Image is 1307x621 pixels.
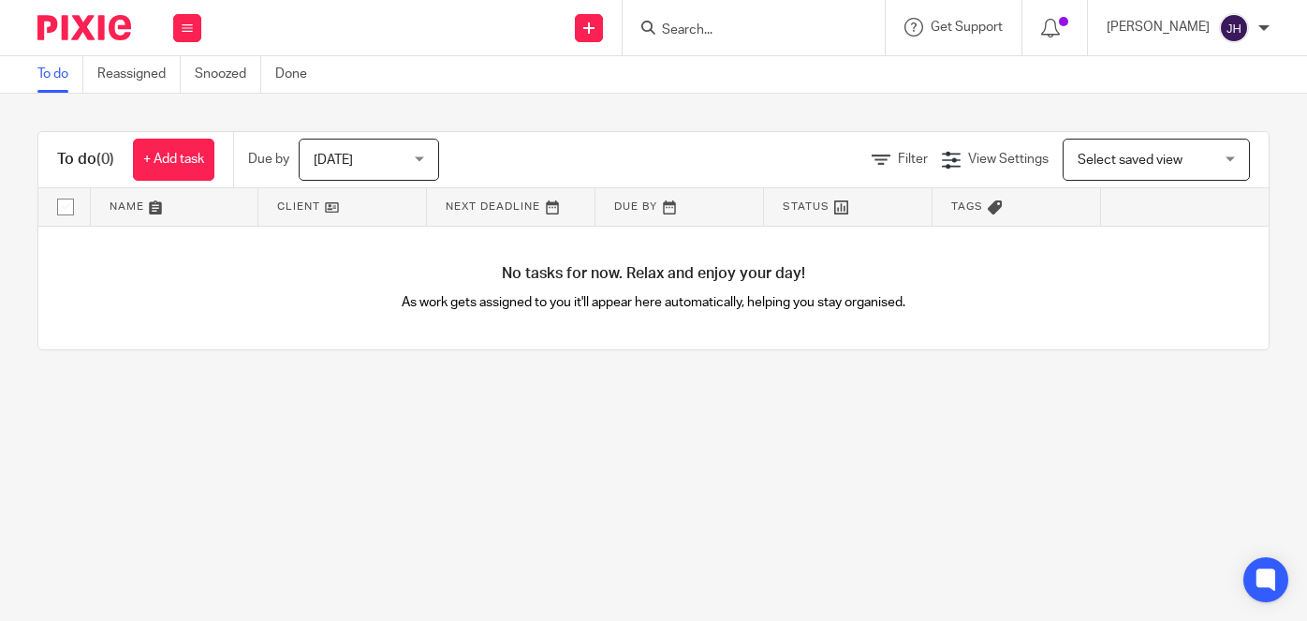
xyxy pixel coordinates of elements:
[248,150,289,169] p: Due by
[968,153,1049,166] span: View Settings
[314,154,353,167] span: [DATE]
[195,56,261,93] a: Snoozed
[1078,154,1182,167] span: Select saved view
[1219,13,1249,43] img: svg%3E
[96,152,114,167] span: (0)
[898,153,928,166] span: Filter
[346,293,962,312] p: As work gets assigned to you it'll appear here automatically, helping you stay organised.
[275,56,321,93] a: Done
[38,264,1269,284] h4: No tasks for now. Relax and enjoy your day!
[660,22,829,39] input: Search
[133,139,214,181] a: + Add task
[97,56,181,93] a: Reassigned
[1107,18,1210,37] p: [PERSON_NAME]
[951,201,983,212] span: Tags
[37,15,131,40] img: Pixie
[931,21,1003,34] span: Get Support
[37,56,83,93] a: To do
[57,150,114,170] h1: To do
